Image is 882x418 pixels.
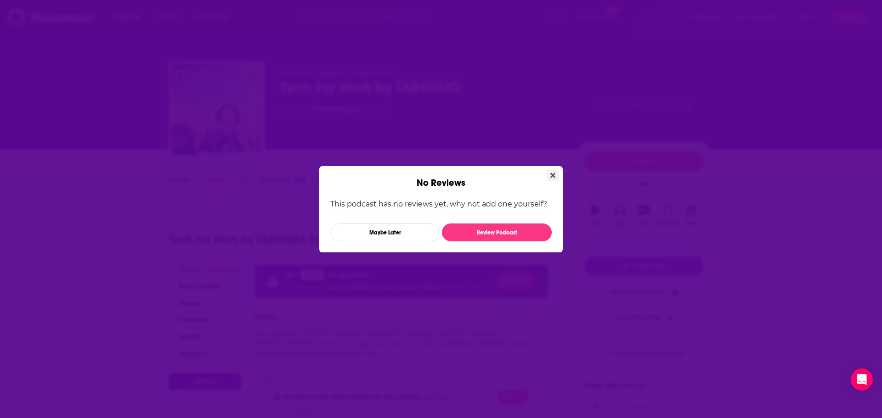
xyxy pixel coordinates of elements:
button: Close [547,170,559,181]
button: Review Podcast [442,223,552,241]
button: Maybe Later [330,223,440,241]
div: No Reviews [319,166,563,189]
p: This podcast has no reviews yet, why not add one yourself? [330,200,552,208]
div: Open Intercom Messenger [851,368,873,390]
